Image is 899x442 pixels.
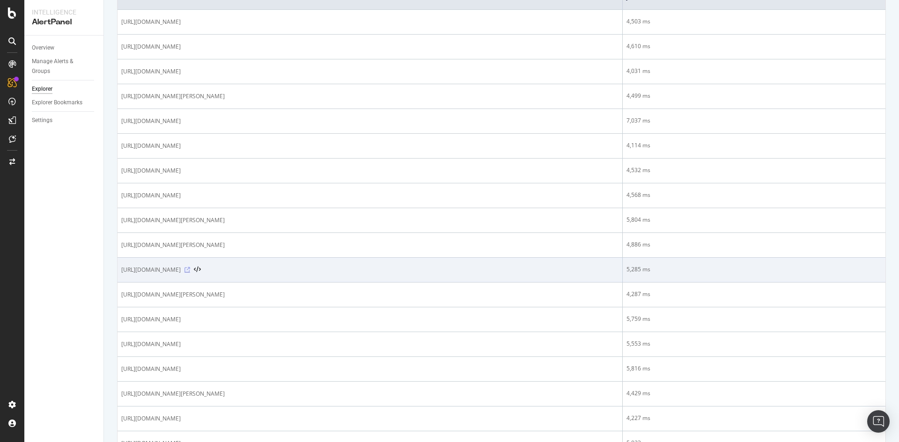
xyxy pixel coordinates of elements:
span: [URL][DOMAIN_NAME] [121,116,181,126]
div: 4,031 ms [626,67,882,75]
button: View HTML Source [194,267,201,273]
div: 5,553 ms [626,340,882,348]
span: [URL][DOMAIN_NAME] [121,67,181,76]
span: [URL][DOMAIN_NAME] [121,166,181,175]
span: [URL][DOMAIN_NAME] [121,42,181,51]
a: Explorer [32,84,97,94]
span: [URL][DOMAIN_NAME][PERSON_NAME] [121,290,225,299]
div: 4,429 ms [626,389,882,398]
a: Explorer Bookmarks [32,98,97,108]
div: 5,285 ms [626,265,882,274]
div: 4,227 ms [626,414,882,422]
div: 5,759 ms [626,315,882,323]
div: 5,816 ms [626,364,882,373]
span: [URL][DOMAIN_NAME] [121,17,181,27]
div: 4,886 ms [626,240,882,249]
div: 5,804 ms [626,216,882,224]
span: [URL][DOMAIN_NAME] [121,340,181,349]
span: [URL][DOMAIN_NAME] [121,414,181,423]
div: Overview [32,43,54,53]
span: [URL][DOMAIN_NAME] [121,265,181,275]
div: 4,287 ms [626,290,882,298]
div: 4,532 ms [626,166,882,174]
div: AlertPanel [32,17,96,28]
span: [URL][DOMAIN_NAME][PERSON_NAME] [121,240,225,250]
div: Explorer Bookmarks [32,98,82,108]
div: Settings [32,116,52,125]
div: Explorer [32,84,52,94]
span: [URL][DOMAIN_NAME] [121,315,181,324]
div: Intelligence [32,7,96,17]
div: 4,114 ms [626,141,882,150]
a: Settings [32,116,97,125]
div: 7,037 ms [626,116,882,125]
span: [URL][DOMAIN_NAME][PERSON_NAME] [121,389,225,399]
span: [URL][DOMAIN_NAME] [121,364,181,374]
div: 4,568 ms [626,191,882,199]
div: 4,503 ms [626,17,882,26]
div: Manage Alerts & Groups [32,57,88,76]
div: Open Intercom Messenger [867,410,890,433]
a: Manage Alerts & Groups [32,57,97,76]
a: Visit Online Page [184,267,190,273]
span: [URL][DOMAIN_NAME] [121,191,181,200]
span: [URL][DOMAIN_NAME][PERSON_NAME] [121,216,225,225]
span: [URL][DOMAIN_NAME] [121,141,181,151]
span: [URL][DOMAIN_NAME][PERSON_NAME] [121,92,225,101]
div: 4,610 ms [626,42,882,51]
div: 4,499 ms [626,92,882,100]
a: Overview [32,43,97,53]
